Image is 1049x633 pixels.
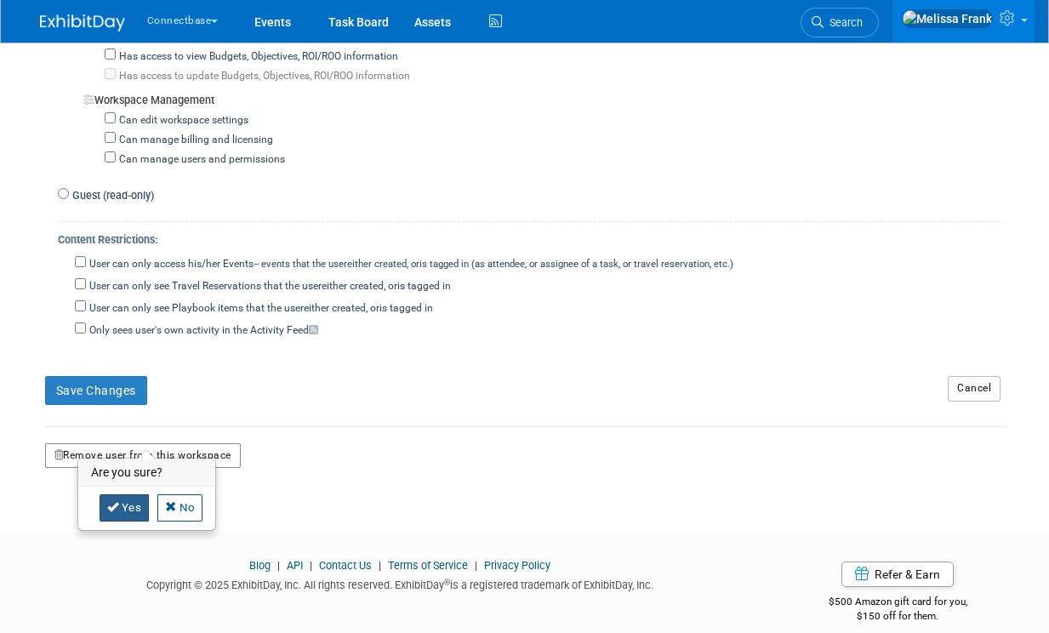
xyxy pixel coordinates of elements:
label: Has access to update Budgets, Objectives, ROI/ROO information [116,69,410,84]
label: Can edit workspace settings [116,113,248,128]
button: Save Changes [45,376,147,405]
span: | [470,559,482,572]
span: | [305,559,316,572]
img: Melissa Frank [902,9,993,28]
button: Remove user from this workspace [45,443,241,469]
span: | [273,559,284,572]
label: Has access to view Budgets, Objectives, ROI/ROO information [116,49,398,65]
div: Copyright © 2025 ExhibitDay, Inc. All rights reserved. ExhibitDay is a registered trademark of Ex... [40,573,761,593]
img: ExhibitDay [40,14,125,31]
span: either created, or [304,302,379,314]
a: Contact Us [319,559,372,572]
a: Yes [100,494,150,522]
a: Cancel [948,376,1001,402]
a: Terms of Service [388,559,468,572]
label: Only sees user's own activity in the Activity Feed [86,323,318,339]
span: -- events that the user is tagged in (as attendee, or assignee of a task, or travel reservation, ... [254,258,733,270]
a: No [157,494,202,522]
div: $500 Amazon gift card for you, [786,584,1010,623]
sup: ® [444,578,450,587]
label: User can only see Playbook items that the user is tagged in [86,301,433,316]
span: | [374,559,385,572]
label: Can manage users and permissions [116,152,285,168]
div: $150 off for them. [786,609,1010,624]
label: User can only see Travel Reservations that the user is tagged in [86,279,451,294]
label: User can only access his/her Events [86,257,733,272]
h3: Are you sure? [79,459,215,487]
span: either created, or [322,280,397,292]
span: either created, or [347,258,419,270]
a: Privacy Policy [484,559,550,572]
label: Guest (read-only) [69,188,154,204]
a: Search [801,8,879,37]
div: Workspace Management [83,84,1005,109]
label: Can manage billing and licensing [116,133,273,148]
a: Blog [249,559,271,572]
a: Refer & Earn [841,562,954,587]
div: Content Restrictions: [58,222,1005,253]
span: Search [824,16,863,29]
a: API [287,559,303,572]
